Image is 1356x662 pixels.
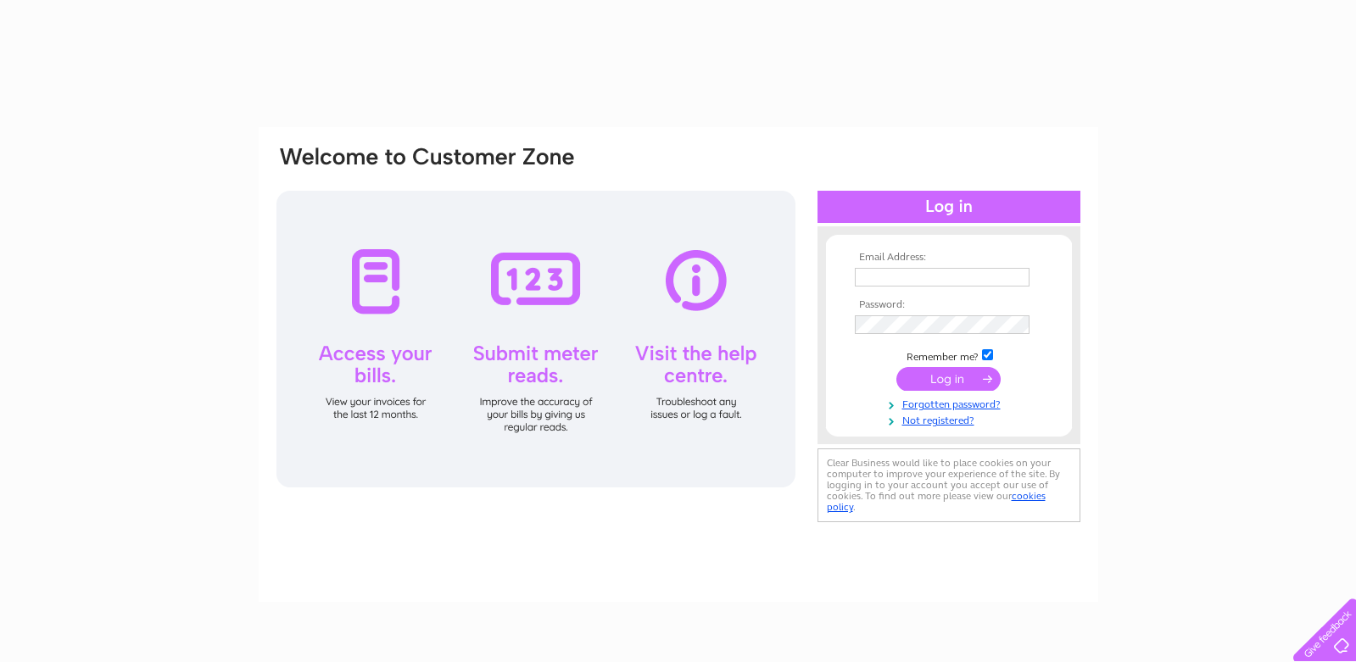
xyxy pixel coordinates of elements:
[855,411,1047,427] a: Not registered?
[851,347,1047,364] td: Remember me?
[851,299,1047,311] th: Password:
[827,490,1046,513] a: cookies policy
[851,252,1047,264] th: Email Address:
[818,448,1080,522] div: Clear Business would like to place cookies on your computer to improve your experience of the sit...
[896,367,1001,391] input: Submit
[855,395,1047,411] a: Forgotten password?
